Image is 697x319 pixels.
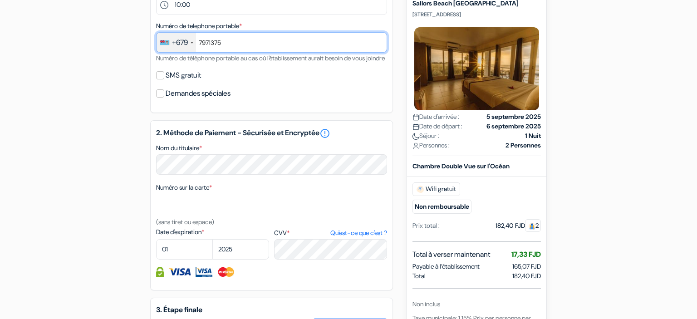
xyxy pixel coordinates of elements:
[156,183,212,192] label: Numéro sur la carte
[156,218,214,226] small: (sans tiret ou espace)
[412,11,541,18] p: [STREET_ADDRESS]
[156,32,387,53] input: 701 2345
[412,299,541,309] div: Non inclus
[156,128,387,139] h5: 2. Méthode de Paiement - Sécurisée et Encryptée
[168,267,191,277] img: Visa
[412,122,462,131] span: Date de départ :
[412,133,419,140] img: moon.svg
[412,249,490,260] span: Total à verser maintenant
[412,221,440,231] div: Prix total :
[506,141,541,150] strong: 2 Personnes
[512,262,541,270] span: 165,07 FJD
[330,228,387,238] a: Qu'est-ce que c'est ?
[217,267,236,277] img: Master Card
[156,21,242,31] label: Numéro de telephone portable
[196,267,212,277] img: Visa Electron
[412,271,426,281] span: Total
[412,200,471,214] small: Non remboursable
[319,128,330,139] a: error_outline
[412,162,510,170] b: Chambre Double Vue sur l'Océan
[486,112,541,122] strong: 5 septembre 2025
[156,227,269,237] label: Date d'expiration
[412,112,459,122] span: Date d'arrivée :
[412,262,480,271] span: Payable à l’établissement
[525,131,541,141] strong: 1 Nuit
[412,142,419,149] img: user_icon.svg
[166,69,201,82] label: SMS gratuit
[511,250,541,259] span: 17,33 FJD
[166,87,231,100] label: Demandes spéciales
[417,186,424,193] img: free_wifi.svg
[412,182,460,196] span: Wifi gratuit
[412,131,439,141] span: Séjour :
[525,219,541,232] span: 2
[157,33,196,52] div: Fiji: +679
[512,271,541,281] span: 182,40 FJD
[412,114,419,121] img: calendar.svg
[412,123,419,130] img: calendar.svg
[274,228,387,238] label: CVV
[156,143,202,153] label: Nom du titulaire
[156,305,387,314] h5: 3. Étape finale
[486,122,541,131] strong: 6 septembre 2025
[156,54,385,62] small: Numéro de téléphone portable au cas où l'établissement aurait besoin de vous joindre
[529,223,535,230] img: guest.svg
[172,37,188,48] div: +679
[412,141,450,150] span: Personnes :
[156,267,164,277] img: Information de carte de crédit entièrement encryptée et sécurisée
[496,221,541,231] div: 182,40 FJD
